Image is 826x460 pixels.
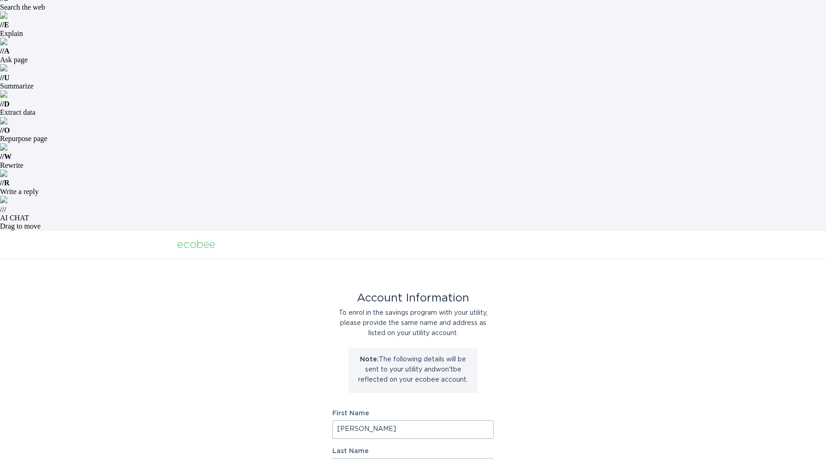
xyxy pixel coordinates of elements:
[332,410,494,417] label: First Name
[355,354,471,385] p: The following details will be sent to your utility and won't be reflected on your ecobee account.
[360,356,379,363] strong: Note:
[177,240,215,250] div: ecobee
[332,448,494,454] label: Last Name
[332,308,494,338] div: To enrol in the savings program with your utility, please provide the same name and address as li...
[332,293,494,303] div: Account Information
